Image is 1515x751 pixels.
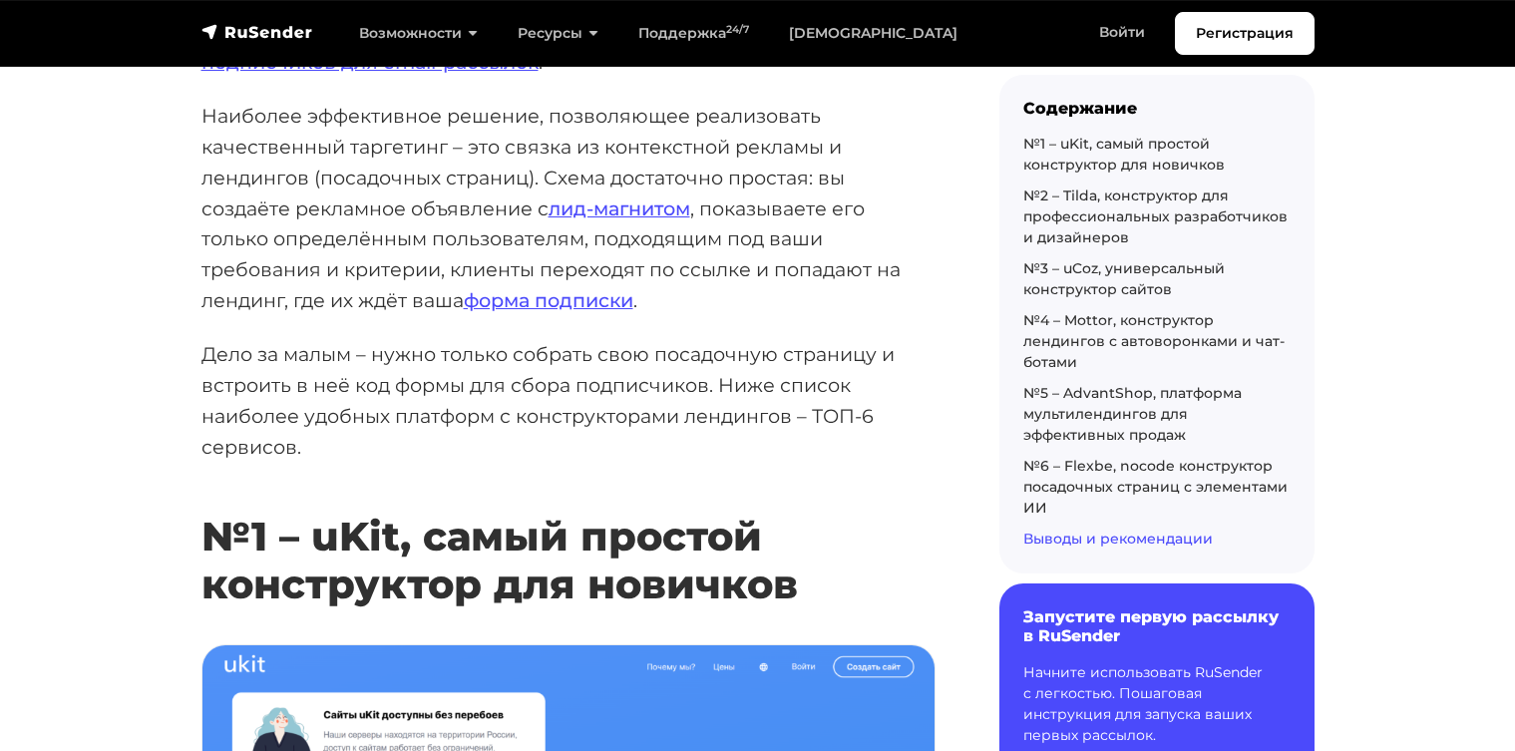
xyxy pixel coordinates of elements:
[201,19,821,74] a: как нужно правильно собирать подписчиков для email-рассылок
[549,196,690,220] a: лид-магнитом
[769,13,977,54] a: [DEMOGRAPHIC_DATA]
[1023,99,1291,118] div: Содержание
[1175,12,1315,55] a: Регистрация
[201,22,313,42] img: RuSender
[1023,187,1288,246] a: №2 – Tilda, конструктор для профессиональных разработчиков и дизайнеров
[201,101,936,315] p: Наиболее эффективное решение, позволяющее реализовать качественный таргетинг – это связка из конт...
[1079,12,1165,53] a: Войти
[1023,259,1225,298] a: №3 – uCoz, универсальный конструктор сайтов
[339,13,498,54] a: Возможности
[1023,311,1285,371] a: №4 – Mottor, конструктор лендингов с автоворонками и чат-ботами
[1023,607,1291,645] h6: Запустите первую рассылку в RuSender
[618,13,769,54] a: Поддержка24/7
[201,339,936,462] p: Дело за малым – нужно только собрать свою посадочную страницу и встроить в неё код формы для сбор...
[1023,457,1288,517] a: №6 – Flexbe, nocode конструктор посадочных страниц с элементами ИИ
[201,454,936,608] h2: №1 – uKit, самый простой конструктор для новичков
[726,23,749,36] sup: 24/7
[1023,135,1225,174] a: №1 – uKit, самый простой конструктор для новичков
[464,288,633,312] a: форма подписки
[1023,530,1213,548] a: Выводы и рекомендации
[498,13,618,54] a: Ресурсы
[1023,384,1242,444] a: №5 – AdvantShop, платформа мультилендингов для эффективных продаж
[1023,662,1291,746] p: Начните использовать RuSender с легкостью. Пошаговая инструкция для запуска ваших первых рассылок.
